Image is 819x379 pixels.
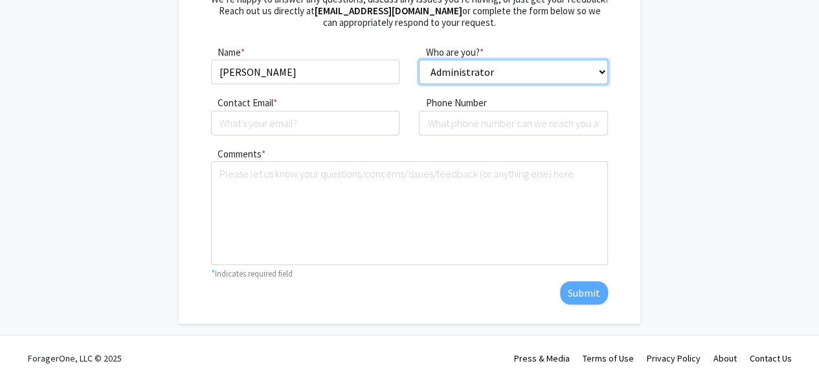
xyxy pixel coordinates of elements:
[314,5,462,17] a: [EMAIL_ADDRESS][DOMAIN_NAME]
[583,352,634,364] a: Terms of Use
[211,45,241,60] label: Name
[514,352,570,364] a: Press & Media
[647,352,701,364] a: Privacy Policy
[560,281,608,304] button: Submit
[419,111,608,135] input: What phone number can we reach you at?
[211,147,262,162] label: Comments
[211,60,400,84] input: What's your full name?
[713,352,737,364] a: About
[211,96,273,111] label: Contact Email
[419,96,486,111] label: Phone Number
[419,45,479,60] label: Who are you?
[750,352,792,364] a: Contact Us
[211,111,400,135] input: What's your email?
[215,268,293,279] small: Indicates required field
[10,321,55,369] iframe: Chat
